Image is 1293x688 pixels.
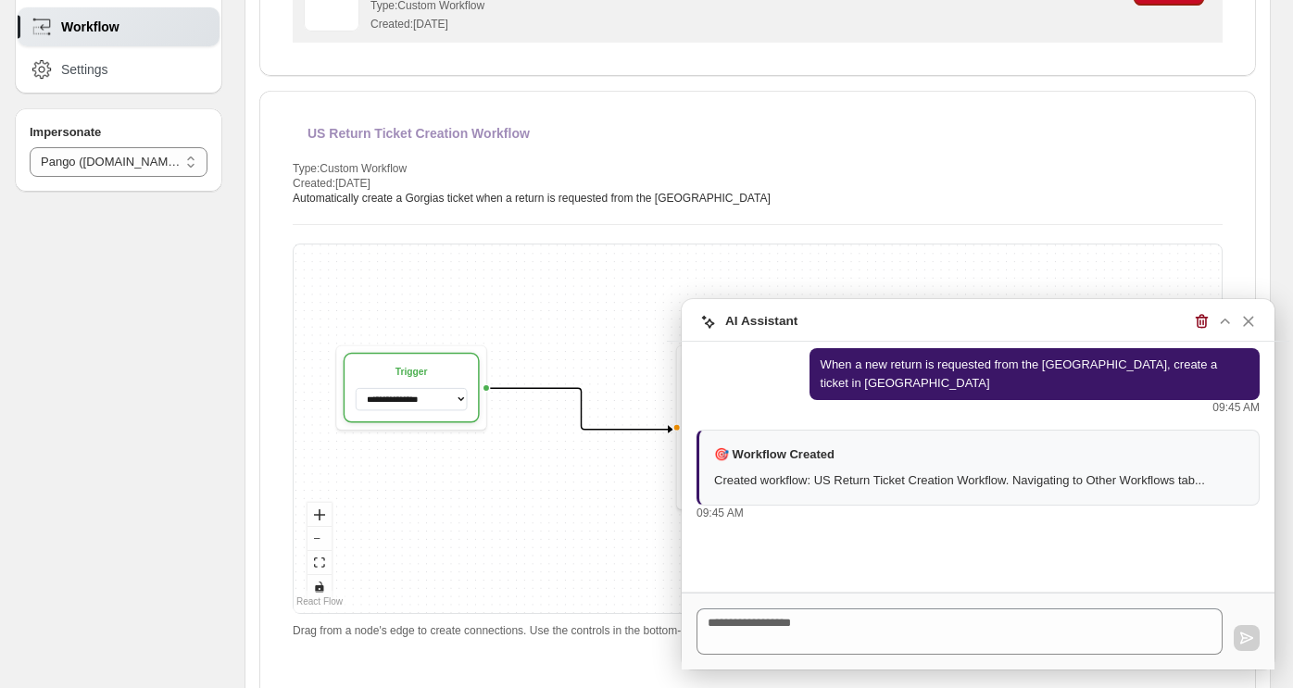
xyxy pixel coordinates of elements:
p: 09:45 AM [697,506,744,520]
div: React Flow controls [308,503,332,599]
a: React Flow attribution [296,596,343,607]
p: Created: [DATE] [370,17,1211,31]
button: fit view [308,551,332,575]
p: Drag from a node's edge to create connections. Use the controls in the bottom-right to zoom and pan. [293,623,1223,638]
button: toggle interactivity [308,575,332,599]
p: Created workflow: US Return Ticket Creation Workflow. Navigating to Other Workflows tab... [714,471,1244,490]
h2: US Return Ticket Creation Workflow [308,124,530,143]
h3: AI Assistant [725,312,797,331]
g: Edge from trigger to check_country [490,388,672,429]
p: When a new return is requested from the [GEOGRAPHIC_DATA], create a ticket in [GEOGRAPHIC_DATA] [821,356,1249,393]
span: Settings [61,60,108,79]
div: Shipping Country is [GEOGRAPHIC_DATA]Operator:Country: [676,345,920,510]
p: 🎯 Workflow Created [714,445,835,464]
p: Automatically create a Gorgias ticket when a return is requested from the [GEOGRAPHIC_DATA] [293,191,1223,206]
p: 09:45 AM [1212,400,1260,415]
h4: Impersonate [30,123,207,142]
button: zoom out [308,527,332,551]
button: zoom in [308,503,332,527]
span: Workflow [61,18,119,36]
div: Trigger [395,365,428,379]
p: Type: Custom Workflow [293,161,1223,176]
div: Trigger [336,345,487,431]
p: Created: [DATE] [293,176,1223,191]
